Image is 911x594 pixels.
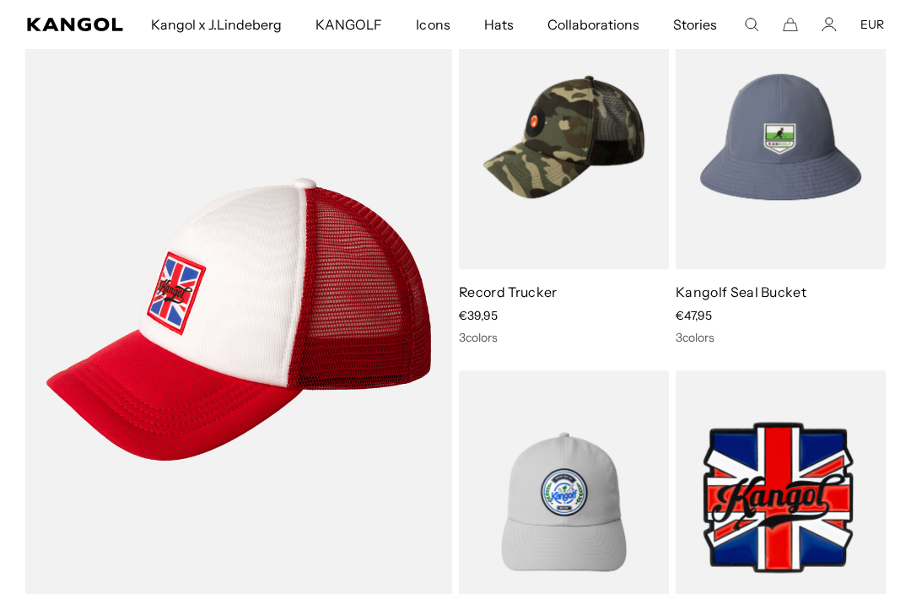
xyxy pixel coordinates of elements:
[459,5,669,269] img: Record Trucker
[27,18,124,31] a: Kangol
[822,17,837,32] a: Account
[676,330,886,345] div: 3 colors
[860,17,884,32] button: EUR
[676,283,806,300] a: Kangolf Seal Bucket
[459,283,557,300] a: Record Trucker
[783,17,798,32] button: Cart
[676,5,886,269] img: Kangolf Seal Bucket
[459,308,498,323] span: €39,95
[744,17,759,32] summary: Search here
[676,308,712,323] span: €47,95
[459,330,669,345] div: 3 colors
